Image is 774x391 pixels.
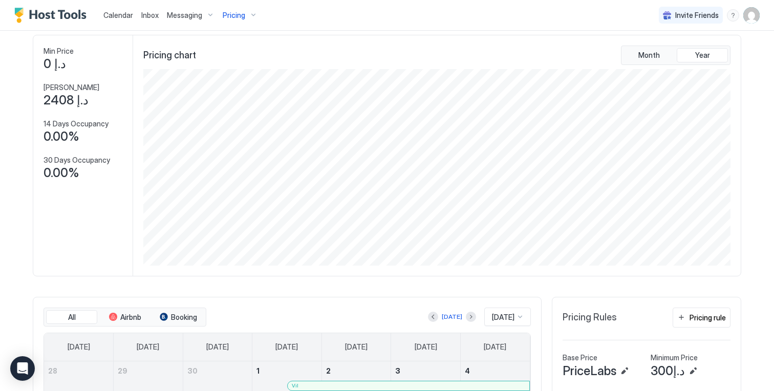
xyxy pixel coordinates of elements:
[68,313,76,322] span: All
[187,366,198,375] span: 30
[690,312,726,323] div: Pricing rule
[673,308,730,328] button: Pricing rule
[563,363,616,379] span: PriceLabs
[103,11,133,19] span: Calendar
[14,8,91,23] a: Host Tools Logo
[651,363,685,379] span: د.إ300
[335,333,378,361] a: Thursday
[322,361,391,380] a: October 2, 2025
[118,366,127,375] span: 29
[44,93,89,108] span: د.إ 2408
[167,11,202,20] span: Messaging
[120,313,141,322] span: Airbnb
[345,342,368,352] span: [DATE]
[48,366,57,375] span: 28
[466,312,476,322] button: Next month
[638,51,660,60] span: Month
[44,308,206,327] div: tab-group
[442,312,462,321] div: [DATE]
[44,361,113,380] a: September 28, 2025
[292,382,298,389] span: Vil
[44,47,74,56] span: Min Price
[141,10,159,20] a: Inbox
[492,313,514,322] span: [DATE]
[695,51,710,60] span: Year
[404,333,447,361] a: Friday
[651,353,698,362] span: Minimum Price
[687,365,699,377] button: Edit
[256,366,260,375] span: 1
[171,313,197,322] span: Booking
[223,11,245,20] span: Pricing
[623,48,675,62] button: Month
[10,356,35,381] div: Open Intercom Messenger
[618,365,631,377] button: Edit
[57,333,100,361] a: Sunday
[44,83,99,92] span: [PERSON_NAME]
[44,156,110,165] span: 30 Days Occupancy
[103,10,133,20] a: Calendar
[141,11,159,19] span: Inbox
[114,361,183,380] a: September 29, 2025
[461,361,530,380] a: October 4, 2025
[415,342,437,352] span: [DATE]
[743,7,760,24] div: User profile
[391,361,460,380] a: October 3, 2025
[44,119,109,128] span: 14 Days Occupancy
[677,48,728,62] button: Year
[44,56,66,72] span: د.إ 0
[196,333,239,361] a: Tuesday
[563,353,597,362] span: Base Price
[137,342,159,352] span: [DATE]
[99,310,150,324] button: Airbnb
[183,361,252,380] a: September 30, 2025
[440,311,464,323] button: [DATE]
[563,312,617,323] span: Pricing Rules
[275,342,298,352] span: [DATE]
[153,310,204,324] button: Booking
[143,50,196,61] span: Pricing chart
[474,333,517,361] a: Saturday
[44,129,79,144] span: 0.00%
[44,165,79,181] span: 0.00%
[326,366,331,375] span: 2
[265,333,308,361] a: Wednesday
[465,366,470,375] span: 4
[292,382,525,389] div: Vil
[621,46,730,65] div: tab-group
[206,342,229,352] span: [DATE]
[126,333,169,361] a: Monday
[675,11,719,20] span: Invite Friends
[252,361,321,380] a: October 1, 2025
[428,312,438,322] button: Previous month
[484,342,506,352] span: [DATE]
[46,310,97,324] button: All
[727,9,739,21] div: menu
[395,366,400,375] span: 3
[68,342,90,352] span: [DATE]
